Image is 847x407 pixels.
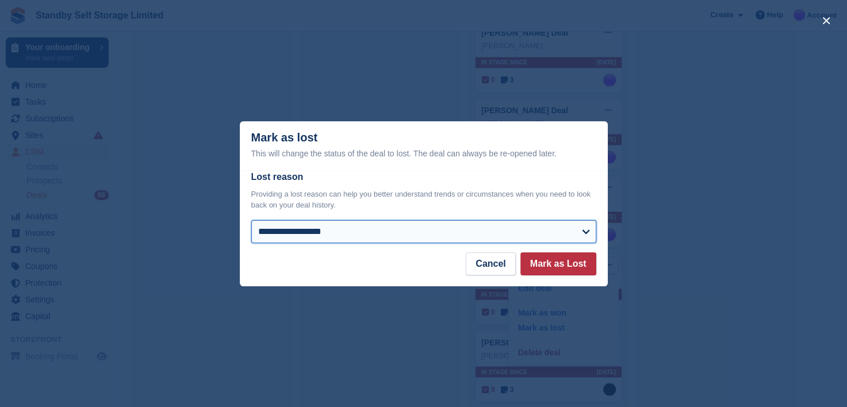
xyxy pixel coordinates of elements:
[251,170,596,184] label: Lost reason
[251,189,596,211] p: Providing a lost reason can help you better understand trends or circumstances when you need to l...
[817,11,835,30] button: close
[251,147,596,160] div: This will change the status of the deal to lost. The deal can always be re-opened later.
[466,252,515,275] button: Cancel
[251,131,596,160] div: Mark as lost
[520,252,596,275] button: Mark as Lost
